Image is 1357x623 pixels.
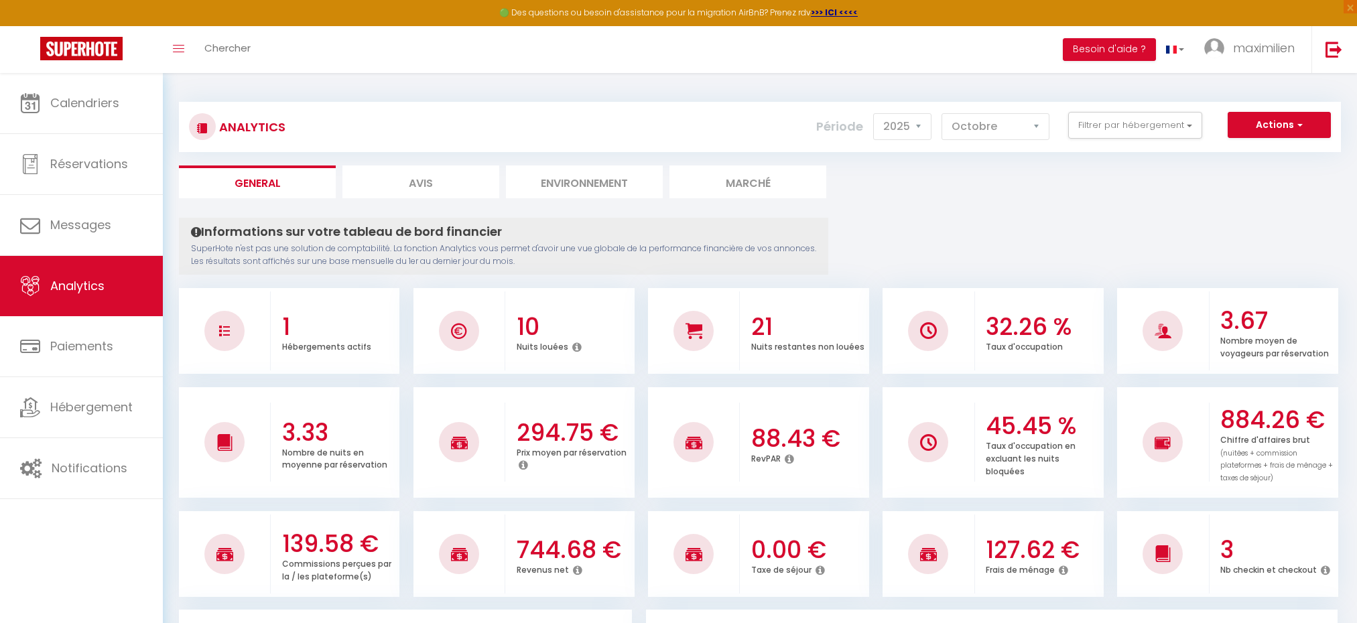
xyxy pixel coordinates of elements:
[1155,435,1171,451] img: NO IMAGE
[751,338,864,352] p: Nuits restantes non louées
[194,26,261,73] a: Chercher
[40,37,123,60] img: Super Booking
[50,338,113,354] span: Paiements
[517,313,631,341] h3: 10
[191,243,816,268] p: SuperHote n'est pas une solution de comptabilité. La fonction Analytics vous permet d'avoir une v...
[282,338,371,352] p: Hébergements actifs
[1204,38,1224,58] img: ...
[669,165,826,198] li: Marché
[1233,40,1295,56] span: maximilien
[1220,536,1335,564] h3: 3
[52,460,127,476] span: Notifications
[506,165,663,198] li: Environnement
[986,536,1100,564] h3: 127.62 €
[1194,26,1311,73] a: ... maximilien
[920,434,937,451] img: NO IMAGE
[816,112,863,141] label: Période
[751,561,812,575] p: Taxe de séjour
[1220,406,1335,434] h3: 884.26 €
[1063,38,1156,61] button: Besoin d'aide ?
[50,155,128,172] span: Réservations
[517,444,627,458] p: Prix moyen par réservation
[1220,561,1317,575] p: Nb checkin et checkout
[50,94,119,111] span: Calendriers
[50,399,133,415] span: Hébergement
[1068,112,1202,139] button: Filtrer par hébergement
[50,216,111,233] span: Messages
[179,165,336,198] li: General
[811,7,858,18] a: >>> ICI <<<<
[282,419,397,447] h3: 3.33
[1220,307,1335,335] h3: 3.67
[517,419,631,447] h3: 294.75 €
[986,437,1076,477] p: Taux d'occupation en excluant les nuits bloquées
[219,326,230,336] img: NO IMAGE
[50,277,105,294] span: Analytics
[191,224,816,239] h4: Informations sur votre tableau de bord financier
[342,165,499,198] li: Avis
[517,561,569,575] p: Revenus net
[216,112,285,142] h3: Analytics
[986,338,1063,352] p: Taux d'occupation
[204,41,251,55] span: Chercher
[986,313,1100,341] h3: 32.26 %
[282,444,387,471] p: Nombre de nuits en moyenne par réservation
[1220,448,1333,484] span: (nuitées + commission plateformes + frais de ménage + taxes de séjour)
[1220,332,1329,359] p: Nombre moyen de voyageurs par réservation
[751,536,866,564] h3: 0.00 €
[282,313,397,341] h3: 1
[751,425,866,453] h3: 88.43 €
[751,313,866,341] h3: 21
[1220,431,1333,484] p: Chiffre d'affaires brut
[517,536,631,564] h3: 744.68 €
[751,450,781,464] p: RevPAR
[986,561,1055,575] p: Frais de ménage
[282,555,391,582] p: Commissions perçues par la / les plateforme(s)
[986,412,1100,440] h3: 45.45 %
[517,338,568,352] p: Nuits louées
[282,530,397,558] h3: 139.58 €
[1326,41,1342,58] img: logout
[1228,112,1331,139] button: Actions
